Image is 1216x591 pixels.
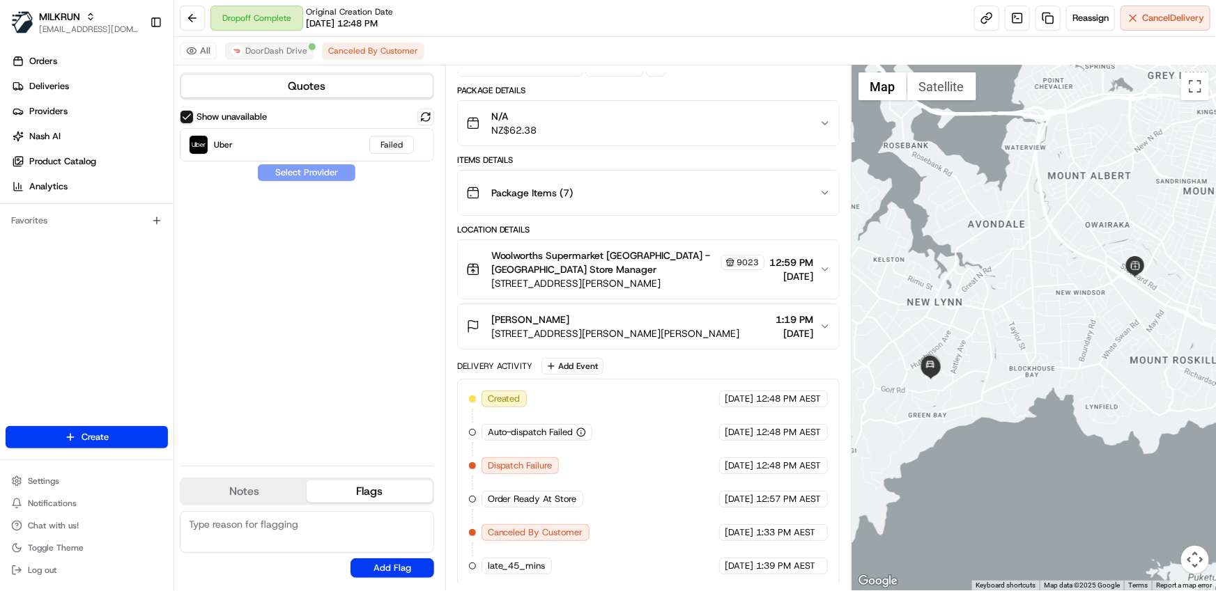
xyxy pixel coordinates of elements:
img: Masood Aslam [14,240,36,262]
button: N/ANZ$62.38 [458,101,839,145]
div: Past conversations [14,181,93,192]
span: late_45_mins [488,560,546,572]
span: API Documentation [132,311,224,325]
img: Google [855,572,901,590]
span: Providers [29,105,68,118]
button: Woolworths Supermarket [GEOGRAPHIC_DATA] - [GEOGRAPHIC_DATA] Store Manager9023[STREET_ADDRESS][PE... [458,240,839,299]
div: 📗 [14,313,25,324]
img: 4920774857489_3d7f54699973ba98c624_72.jpg [29,133,54,158]
span: Orders [29,55,57,68]
span: Order Ready At Store [488,493,577,505]
p: Welcome 👋 [14,56,254,78]
span: [STREET_ADDRESS][PERSON_NAME] [491,276,764,290]
img: MILKRUN [11,11,33,33]
span: Reassign [1072,12,1109,24]
span: Woolworths Supermarket [GEOGRAPHIC_DATA] - [GEOGRAPHIC_DATA] Store Manager [491,249,718,276]
span: [PERSON_NAME] [43,216,113,227]
button: Notifications [6,494,168,513]
img: doordash_logo_v2.png [231,45,243,56]
button: DoorDash Drive [225,42,314,59]
button: MILKRUN [39,10,80,24]
img: Nash [14,14,42,42]
span: 1:39 PM AEST [757,560,816,572]
button: CancelDelivery [1121,6,1210,31]
label: Show unavailable [197,111,267,123]
span: Analytics [29,180,68,193]
button: Show street map [859,72,907,100]
a: Product Catalog [6,150,174,173]
button: MILKRUNMILKRUN[EMAIL_ADDRESS][DOMAIN_NAME] [6,6,144,39]
span: 1:33 PM AEST [757,526,816,539]
div: Location Details [457,224,840,235]
div: Start new chat [63,133,229,147]
span: Deliveries [29,80,69,93]
span: Auto-dispatch Failed [488,426,574,439]
span: Cancel Delivery [1142,12,1204,24]
span: Create [82,431,109,443]
input: Clear [36,90,230,104]
img: 1736555255976-a54dd68f-1ca7-489b-9aae-adbdc363a1c4 [28,216,39,228]
div: 💻 [118,313,129,324]
span: 12:59 PM [770,255,814,269]
span: DoorDash Drive [245,45,307,56]
button: Keyboard shortcuts [976,581,1036,590]
span: Dispatch Failure [488,459,553,472]
span: [DATE] [725,526,754,539]
span: [DATE] [770,269,814,283]
button: Toggle fullscreen view [1181,72,1209,100]
span: [DATE] [725,426,754,439]
a: Deliveries [6,75,174,97]
a: Providers [6,100,174,123]
a: Powered byPylon [98,345,169,356]
span: Canceled By Customer [488,526,583,539]
a: Nash AI [6,125,174,148]
button: See all [216,178,254,195]
span: Pylon [139,345,169,356]
a: Open this area in Google Maps (opens a new window) [855,572,901,590]
span: [DATE] [123,216,152,227]
span: [DATE] [725,459,754,472]
div: We're available if you need us! [63,147,192,158]
span: Uber [214,139,233,150]
img: Masood Aslam [14,203,36,225]
span: Knowledge Base [28,311,107,325]
span: [DATE] [725,393,754,405]
span: Canceled By Customer [328,45,418,56]
button: Reassign [1066,6,1115,31]
div: Delivery Activity [457,361,533,372]
a: 💻API Documentation [112,306,229,331]
span: 9023 [737,257,760,268]
button: Notes [181,480,307,503]
span: • [116,216,121,227]
span: [EMAIL_ADDRESS][DOMAIN_NAME] [39,24,139,35]
span: [DATE] [725,493,754,505]
span: [DATE] [725,560,754,572]
button: Toggle Theme [6,538,168,558]
button: Log out [6,560,168,580]
a: Terms [1128,581,1148,589]
span: Chat with us! [28,520,79,531]
button: Flags [307,480,432,503]
span: Product Catalog [29,155,96,168]
div: Failed [369,136,414,154]
button: Show satellite imagery [907,72,976,100]
span: 12:48 PM AEST [757,426,822,439]
span: Package Items ( 7 ) [491,186,574,200]
span: Original Creation Date [306,6,393,17]
div: Items Details [457,155,840,166]
span: [PERSON_NAME] [43,253,113,265]
div: Favorites [6,210,168,232]
button: Add Event [541,358,603,375]
span: Settings [28,475,59,487]
button: Package Items (7) [458,171,839,215]
span: NZ$62.38 [491,123,537,137]
a: Analytics [6,175,174,198]
button: Canceled By Customer [322,42,424,59]
button: Settings [6,471,168,491]
span: 12:48 PM AEST [757,459,822,472]
span: N/A [491,109,537,123]
span: 1:19 PM [776,313,814,326]
button: Quotes [181,75,433,97]
button: Start new chat [237,137,254,154]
